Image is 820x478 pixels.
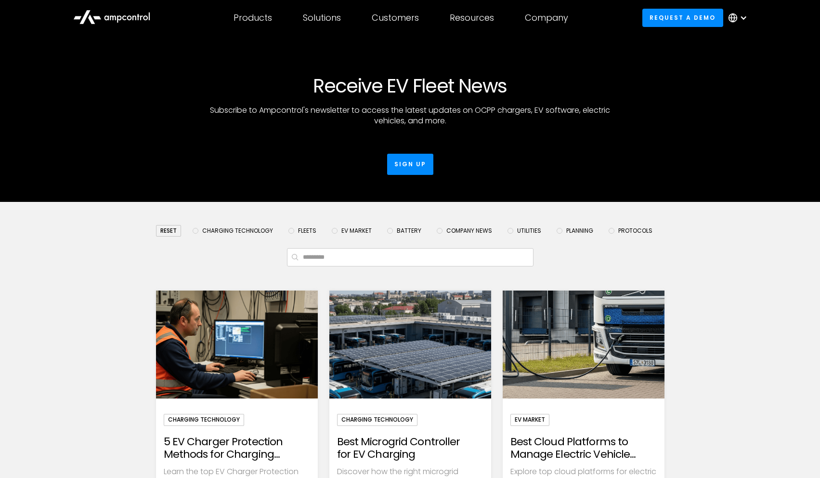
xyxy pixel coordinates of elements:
[525,13,568,23] div: Company
[642,9,723,27] a: Request a demo
[387,154,433,175] a: Sign up
[234,13,272,23] div: Products
[566,227,593,235] span: Planning
[303,13,341,23] div: Solutions
[202,227,273,235] span: Charging Technology
[198,105,622,127] p: Subscribe to Ampcontrol's newsletter to access the latest updates on OCPP chargers, EV software, ...
[618,227,652,235] span: Protocols
[164,436,310,461] h2: 5 EV Charger Protection Methods for Charging Infrastructure
[510,414,549,425] div: EV Market
[241,74,580,97] h1: Receive EV Fleet News
[298,227,316,235] span: Fleets
[446,227,492,235] span: Company News
[510,436,657,461] h2: Best Cloud Platforms to Manage Electric Vehicle Charging
[372,13,419,23] div: Customers
[341,227,372,235] span: EV Market
[450,13,494,23] div: Resources
[517,227,541,235] span: Utilities
[156,225,181,237] div: reset
[337,414,417,425] div: Charging Technology
[397,227,421,235] span: Battery
[164,414,244,425] div: Charging Technology
[337,436,483,461] h2: Best Microgrid Controller for EV Charging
